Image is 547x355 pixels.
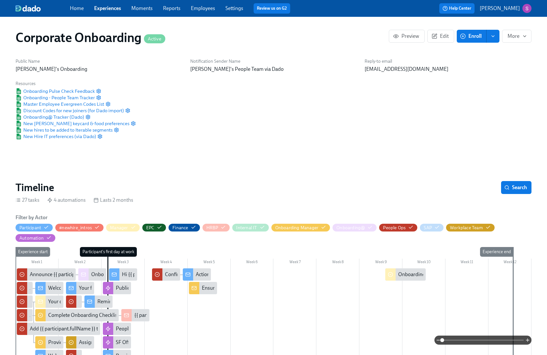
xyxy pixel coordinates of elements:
[502,30,531,43] button: More
[383,225,406,231] div: Hide People Ops
[16,88,22,94] img: Google Sheet
[402,259,445,267] div: Week 10
[19,235,44,241] div: Hide Automation
[30,298,187,305] div: Confirm if {{ participant.fullName }}'s manager will do their onboarding
[35,282,63,294] div: Welcome to Team Rothy’s!
[273,259,316,267] div: Week 7
[385,268,426,281] div: Onboarding Check In for {{ participant.fullName }}
[55,224,104,231] button: #newhire_intros
[225,5,243,11] a: Settings
[365,58,531,64] h6: Reply-to email
[191,5,215,11] a: Employees
[16,121,22,126] img: Google Sheet
[172,225,188,231] div: Hide Finance
[16,114,84,120] span: Onboarding@ Tracker (Dado)
[16,94,95,101] span: Onboarding - People Team Tracker
[47,197,86,204] div: 4 automations
[16,5,41,12] img: dado
[275,225,319,231] div: Hide Onboarding Manager
[80,247,137,257] div: Participant's first day at work
[16,101,22,107] img: Google Sheet
[109,268,137,281] div: Hi {{ participant.firstName }}, enjoy your new shoe & bag codes
[16,214,48,221] h6: Filter by Actor
[16,133,96,140] span: New Hire IT preferences (via Dado)
[457,30,487,43] button: Enroll
[30,312,134,319] div: Add New Hire {{ participant.fullName }} in ADP
[35,309,119,321] div: Complete Onboarding Checklist for {{ participant.firstName }}
[16,107,124,114] a: Google SheetDiscount Codes for new joiners (for Dado import)
[17,268,76,281] div: Announce {{ participant.fullName }} to CorporateOnboarding@?
[16,133,96,140] a: Google SheetNew Hire IT preferences (via Dado)
[506,184,527,191] span: Search
[336,225,365,231] div: Hide Onboarding@
[359,259,402,267] div: Week 9
[145,259,188,267] div: Week 4
[188,259,231,267] div: Week 5
[30,325,133,332] div: Add {{ participant.fullName }} to Equity Tracker
[16,81,136,87] h6: Resources
[190,66,357,73] p: [PERSON_NAME]'s People Team via Dado
[94,5,121,11] a: Experiences
[257,5,287,12] a: Review us on G2
[103,323,131,335] div: People Manager slack channel
[17,282,33,294] div: Added Welcome Code to Codes Tracker for {{ participant.fullName }}
[16,88,95,94] a: Google SheetOnboarding Pulse Check Feedback
[134,312,233,319] div: {{ participant.fullName }}'s Onboarding Plan
[480,247,513,257] div: Experience end
[333,224,377,231] button: Onboarding@
[16,127,113,133] a: Google SheetNew hires to be added to Iterable segments
[16,120,129,127] span: New [PERSON_NAME] keycard & food preferences
[146,225,155,231] div: Hide EPC
[183,268,211,281] div: Action Required: Outstanding Onboarding Docs
[271,224,330,231] button: Onboarding Manager
[16,88,95,94] span: Onboarding Pulse Check Feedback
[16,224,53,231] button: Participant
[91,271,334,278] div: Onboarding Notice: {{ participant.fullName }} – {{ participant.role }} ({{ participant.startDate ...
[17,323,100,335] div: Add {{ participant.fullName }} to Equity Tracker
[443,5,471,12] span: Help Center
[169,224,200,231] button: Finance
[116,325,183,332] div: People Manager slack channel
[450,225,483,231] div: Hide Workplace Team
[17,296,33,308] div: Confirm if {{ participant.fullName }}'s manager will do their onboarding
[16,234,55,242] button: Automation
[84,296,113,308] div: Reminder to complete your ADP materials
[232,224,268,231] button: Internal IT
[394,33,419,39] span: Preview
[78,268,106,281] div: Onboarding Notice: {{ participant.fullName }} – {{ participant.role }} ({{ participant.startDate ...
[236,225,257,231] div: Hide Internal IT
[461,33,482,39] span: Enroll
[202,285,362,292] div: Ensuring {{ participant.fullName }}'s first month sets them up for success
[189,282,217,294] div: Ensuring {{ participant.fullName }}'s first month sets them up for success
[231,259,274,267] div: Week 6
[522,4,531,13] img: ACg8ocKvalk5eKiSYA0Mj5kntfYcqlTkZhBNoQiYmXyzfaV5EtRlXQ=s96-c
[19,225,41,231] div: Hide Participant
[196,271,301,278] div: Action Required: Outstanding Onboarding Docs
[121,309,149,321] div: {{ participant.fullName }}'s Onboarding Plan
[254,3,290,14] button: Review us on G2
[445,259,488,267] div: Week 11
[16,58,182,64] h6: Public Name
[487,30,499,43] button: enroll
[66,282,94,294] div: Your first day at [PERSON_NAME][GEOGRAPHIC_DATA] is nearly here!
[16,108,22,113] img: Google Sheet
[446,224,495,231] button: Workplace Team
[427,30,454,43] button: Edit
[16,127,113,133] span: New hires to be added to Iterable segments
[480,5,520,12] p: [PERSON_NAME]
[93,197,133,204] div: Lasts 2 months
[116,285,162,292] div: Public slack channels
[16,114,84,120] a: Google SheetOnboarding@ Tracker (Dado)
[433,33,449,39] span: Edit
[144,37,165,41] span: Active
[508,33,526,39] span: More
[131,5,153,11] a: Moments
[30,285,181,292] div: Added Welcome Code to Codes Tracker for {{ participant.fullName }}
[16,95,22,101] img: Google Sheet
[16,197,39,204] div: 27 tasks
[439,3,475,14] button: Help Center
[16,94,95,101] a: Google SheetOnboarding - People Team Tracker
[316,259,359,267] div: Week 8
[206,225,218,231] div: Hide HRBP
[152,268,180,281] div: Confirm {{ participant.fullName }} has signed their onboarding docs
